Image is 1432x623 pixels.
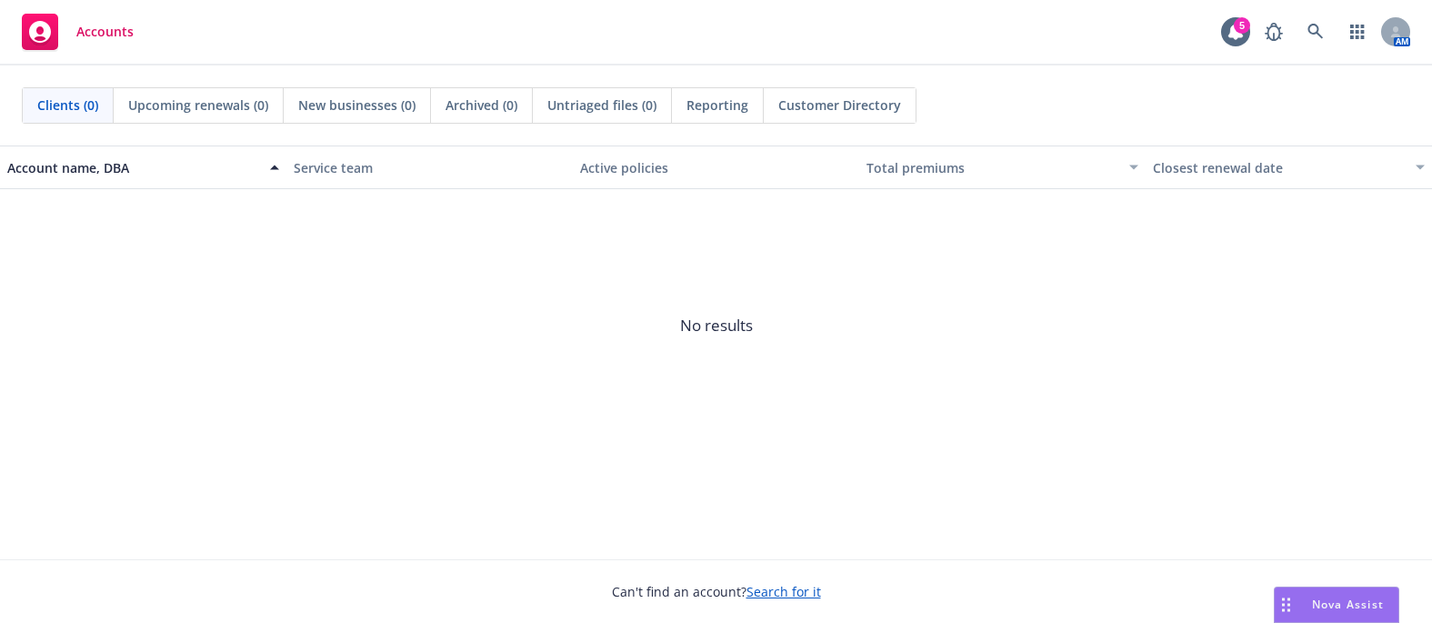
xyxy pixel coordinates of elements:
a: Search [1297,14,1334,50]
span: Can't find an account? [612,582,821,601]
span: Customer Directory [778,95,901,115]
button: Nova Assist [1274,587,1399,623]
button: Active policies [573,146,859,189]
a: Search for it [746,583,821,600]
div: Closest renewal date [1153,158,1405,177]
div: Active policies [580,158,852,177]
div: Account name, DBA [7,158,259,177]
span: New businesses (0) [298,95,416,115]
button: Service team [286,146,573,189]
button: Total premiums [859,146,1146,189]
div: 5 [1234,17,1250,34]
div: Service team [294,158,566,177]
button: Closest renewal date [1146,146,1432,189]
a: Accounts [15,6,141,57]
div: Drag to move [1275,588,1297,622]
span: Reporting [686,95,748,115]
span: Untriaged files (0) [547,95,656,115]
span: Accounts [76,25,134,39]
span: Upcoming renewals (0) [128,95,268,115]
div: Total premiums [866,158,1118,177]
span: Archived (0) [446,95,517,115]
span: Clients (0) [37,95,98,115]
a: Switch app [1339,14,1376,50]
a: Report a Bug [1256,14,1292,50]
span: Nova Assist [1312,597,1384,612]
